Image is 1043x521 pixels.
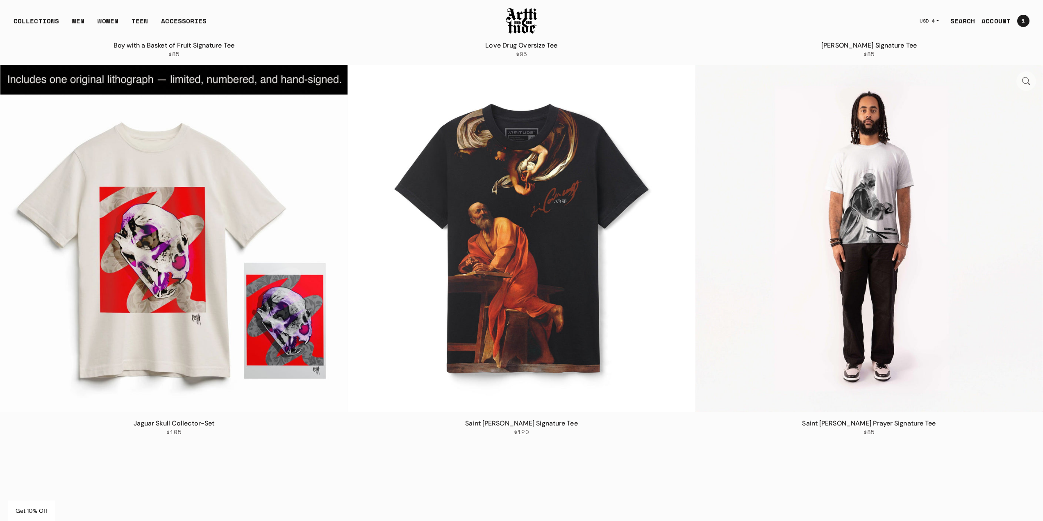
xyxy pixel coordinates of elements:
[915,12,944,30] button: USD $
[514,428,529,436] span: $120
[348,65,695,412] img: Saint Matthew Signature Tee
[16,507,48,514] span: Get 10% Off
[821,41,917,50] a: [PERSON_NAME] Signature Tee
[7,16,213,32] ul: Main navigation
[465,419,577,428] a: Saint [PERSON_NAME] Signature Tee
[944,13,975,29] a: SEARCH
[14,16,59,32] div: COLLECTIONS
[98,16,118,32] a: WOMEN
[863,428,875,436] span: $85
[802,419,936,428] a: Saint [PERSON_NAME] Prayer Signature Tee
[920,18,935,24] span: USD $
[505,7,538,35] img: Arttitude
[348,65,695,412] a: Saint Matthew Signature TeeSaint Matthew Signature Tee
[134,419,215,428] a: Jaguar Skull Collector-Set
[1011,11,1029,30] a: Open cart
[516,50,527,58] span: $95
[72,16,84,32] a: MEN
[114,41,234,50] a: Boy with a Basket of Fruit Signature Tee
[975,13,1011,29] a: ACCOUNT
[8,501,55,521] div: Get 10% Off
[0,65,348,412] a: Jaguar Skull Collector-SetJaguar Skull Collector-Set
[168,50,180,58] span: $85
[695,65,1043,412] a: Saint Francis Prayer Signature TeeSaint Francis Prayer Signature Tee
[485,41,557,50] a: Love Drug Oversize Tee
[161,16,207,32] div: ACCESSORIES
[863,50,875,58] span: $85
[132,16,148,32] a: TEEN
[0,65,348,412] img: Jaguar Skull Collector-Set
[166,428,182,436] span: $105
[1022,18,1025,23] span: 1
